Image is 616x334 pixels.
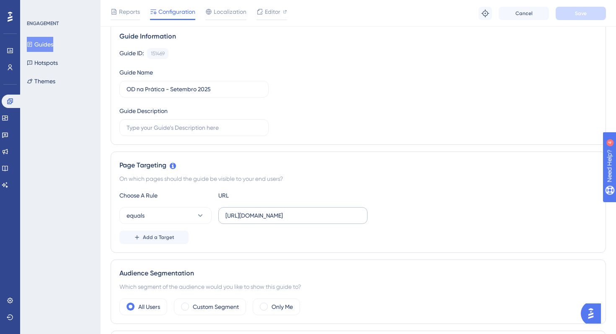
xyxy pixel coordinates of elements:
div: 151469 [151,50,165,57]
button: Save [556,7,606,20]
span: Cancel [515,10,533,17]
button: Hotspots [27,55,58,70]
div: Page Targeting [119,160,597,170]
span: Configuration [158,7,195,17]
button: Add a Target [119,231,189,244]
input: yourwebsite.com/path [225,211,360,220]
div: URL [218,190,311,200]
span: Add a Target [143,234,174,241]
div: Guide ID: [119,48,144,59]
div: Guide Name [119,67,153,77]
input: Type your Guide’s Description here [127,123,261,132]
span: Need Help? [20,2,52,12]
div: ENGAGEMENT [27,20,59,27]
label: Custom Segment [193,302,239,312]
div: Guide Information [119,31,597,41]
div: On which pages should the guide be visible to your end users? [119,174,597,184]
div: 4 [58,4,61,11]
input: Type your Guide’s Name here [127,85,261,94]
button: Themes [27,74,55,89]
div: Audience Segmentation [119,268,597,278]
span: equals [127,211,145,221]
span: Editor [265,7,280,17]
button: Guides [27,37,53,52]
span: Save [575,10,587,17]
div: Guide Description [119,106,168,116]
label: All Users [138,302,160,312]
span: Localization [214,7,246,17]
div: Choose A Rule [119,190,212,200]
button: equals [119,207,212,224]
label: Only Me [272,302,293,312]
span: Reports [119,7,140,17]
button: Cancel [499,7,549,20]
div: Which segment of the audience would you like to show this guide to? [119,282,597,292]
iframe: UserGuiding AI Assistant Launcher [581,301,606,326]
